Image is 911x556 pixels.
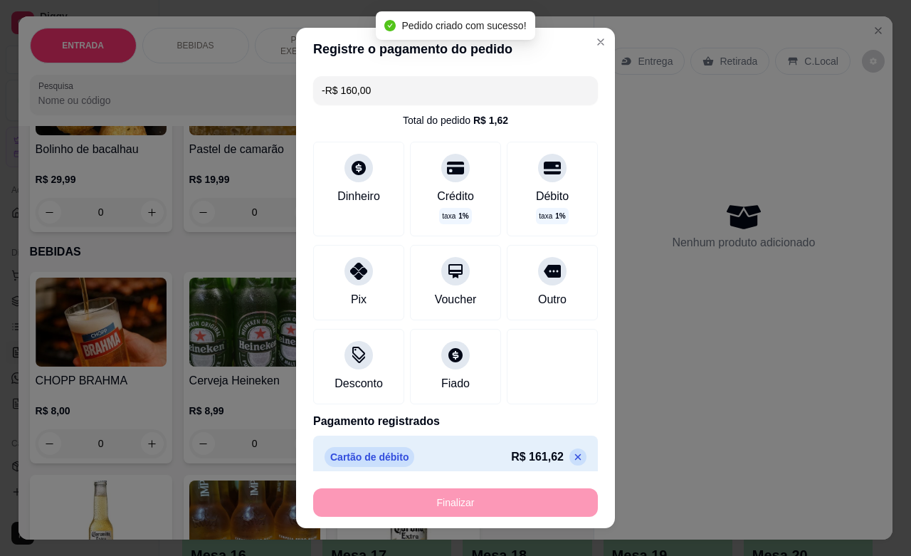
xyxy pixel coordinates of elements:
[337,188,380,205] div: Dinheiro
[335,375,383,392] div: Desconto
[403,113,508,127] div: Total do pedido
[473,113,508,127] div: R$ 1,62
[313,413,598,430] p: Pagamento registrados
[536,188,569,205] div: Débito
[511,449,564,466] p: R$ 161,62
[325,447,414,467] p: Cartão de débito
[539,211,565,221] p: taxa
[441,375,470,392] div: Fiado
[538,291,567,308] div: Outro
[435,291,477,308] div: Voucher
[296,28,615,70] header: Registre o pagamento do pedido
[442,211,468,221] p: taxa
[384,20,396,31] span: check-circle
[351,291,367,308] div: Pix
[458,211,468,221] span: 1 %
[589,31,612,53] button: Close
[322,76,589,105] input: Ex.: hambúrguer de cordeiro
[437,188,474,205] div: Crédito
[555,211,565,221] span: 1 %
[401,20,526,31] span: Pedido criado com sucesso!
